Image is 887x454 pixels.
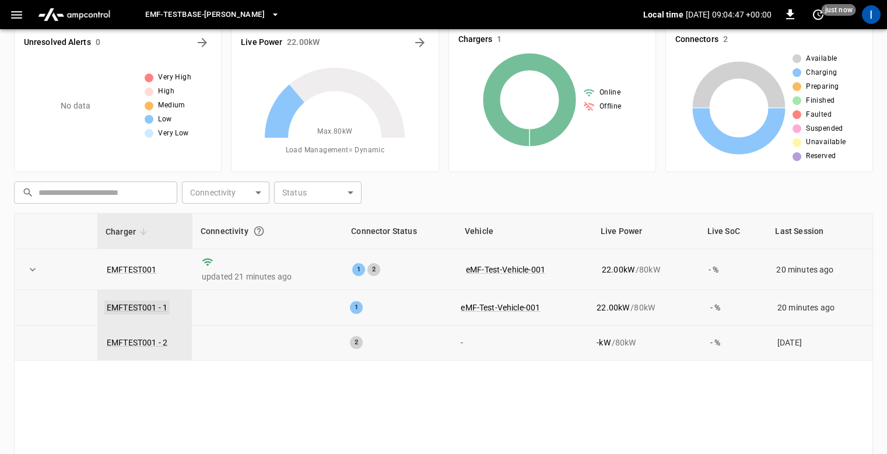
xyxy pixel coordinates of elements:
h6: 1 [497,33,502,46]
p: 22.00 kW [602,264,634,275]
p: Local time [643,9,683,20]
h6: 22.00 kW [287,36,320,49]
p: updated 21 minutes ago [202,271,334,282]
td: - % [701,325,768,360]
button: Energy Overview [411,33,429,52]
div: 2 [350,336,363,349]
td: - % [701,290,768,325]
div: profile-icon [862,5,881,24]
span: Reserved [806,151,836,162]
h6: Unresolved Alerts [24,36,91,49]
td: - % [699,249,767,290]
th: Vehicle [457,214,592,249]
span: High [158,86,174,97]
h6: Live Power [241,36,282,49]
a: EMFTEST001 - 1 [104,301,170,315]
td: 20 minutes ago [767,249,872,290]
div: / 80 kW [602,264,690,275]
button: Connection between the charger and our software. [248,221,269,242]
p: No data [61,100,90,112]
div: 1 [352,263,365,276]
div: 2 [367,263,380,276]
span: Medium [158,100,185,111]
h6: 0 [96,36,100,49]
span: Max. 80 kW [317,126,352,138]
p: 22.00 kW [597,302,629,313]
div: / 80 kW [597,337,692,348]
span: Very Low [158,128,188,139]
h6: Connectors [675,33,718,46]
span: Unavailable [806,137,846,148]
span: Very High [158,72,191,83]
span: Preparing [806,81,839,93]
img: ampcontrol.io logo [33,4,115,26]
a: EMFTEST001 - 2 [107,338,167,347]
span: eMF-Testbase-[PERSON_NAME] [145,8,265,22]
span: Load Management = Dynamic [286,145,385,156]
a: eMF-Test-Vehicle-001 [466,265,545,274]
th: Last Session [767,214,872,249]
th: Live SoC [699,214,767,249]
td: - [451,325,587,360]
span: Online [599,87,620,99]
span: Charger [106,225,151,239]
td: 20 minutes ago [768,290,872,325]
th: Connector Status [343,214,457,249]
div: 1 [350,301,363,314]
div: Connectivity [201,221,335,242]
span: Available [806,53,837,65]
div: / 80 kW [597,302,692,313]
button: set refresh interval [809,5,828,24]
span: Finished [806,95,835,107]
button: expand row [24,261,41,278]
span: Low [158,114,171,125]
p: - kW [597,337,610,348]
button: eMF-Testbase-[PERSON_NAME] [141,4,285,26]
h6: 2 [723,33,728,46]
button: All Alerts [193,33,212,52]
span: Charging [806,67,837,79]
a: EMFTEST001 [107,265,157,274]
a: eMF-Test-Vehicle-001 [461,303,540,312]
span: just now [822,4,856,16]
td: [DATE] [768,325,872,360]
h6: Chargers [458,33,493,46]
span: Faulted [806,109,832,121]
span: Suspended [806,123,843,135]
th: Live Power [592,214,699,249]
span: Offline [599,101,622,113]
p: [DATE] 09:04:47 +00:00 [686,9,772,20]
